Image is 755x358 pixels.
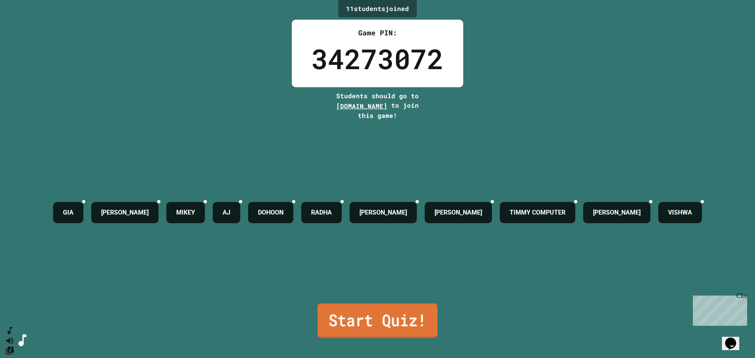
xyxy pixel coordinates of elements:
[5,336,15,345] button: Mute music
[318,303,438,338] a: Start Quiz!
[5,326,15,336] button: SpeedDial basic example
[5,345,15,355] button: Change Music
[223,208,230,217] h4: AJ
[359,208,407,217] h4: [PERSON_NAME]
[3,3,54,50] div: Chat with us now!Close
[593,208,641,217] h4: [PERSON_NAME]
[336,102,387,110] span: [DOMAIN_NAME]
[668,208,692,217] h4: VISHWA
[311,38,444,79] div: 34273072
[101,208,149,217] h4: [PERSON_NAME]
[258,208,284,217] h4: DOHOON
[510,208,565,217] h4: TIMMY COMPUTER
[311,208,332,217] h4: RADHA
[63,208,74,217] h4: GIA
[690,292,747,326] iframe: chat widget
[311,28,444,38] div: Game PIN:
[328,91,427,120] div: Students should go to to join this game!
[435,208,482,217] h4: [PERSON_NAME]
[176,208,195,217] h4: MIKEY
[722,327,747,350] iframe: chat widget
